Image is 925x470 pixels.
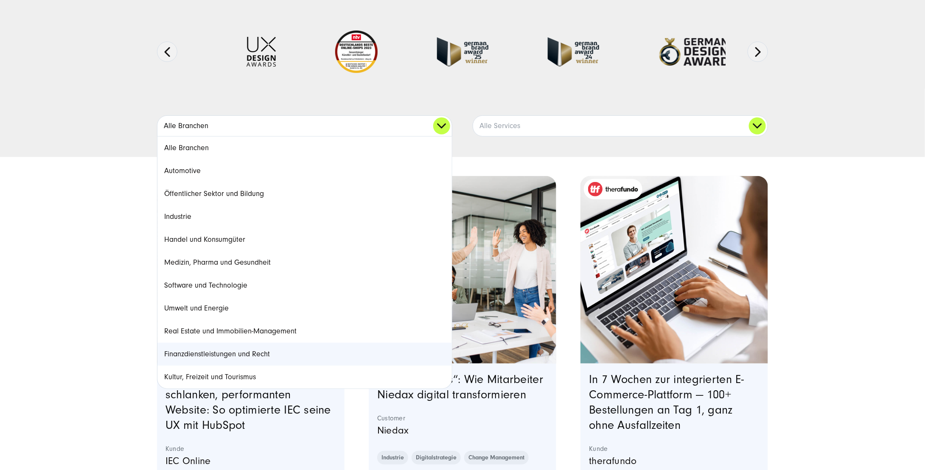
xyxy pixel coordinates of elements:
a: Finanzdienstleistungen und Recht [157,343,452,366]
img: UX-Design-Awards - fullservice digital agentur SUNZINET [247,37,276,67]
img: German Brand Award winner 2025 - Full Service Digital Agentur SUNZINET [437,37,488,67]
button: Previous [157,42,177,62]
a: Real Estate und Immobilien-Management [157,320,452,343]
p: IEC Online [165,453,336,469]
p: Niedax [377,422,548,439]
img: German-Brand-Award - fullservice digital agentur SUNZINET [548,37,599,67]
a: Industrie [157,205,452,228]
img: therafundo_10-2024_logo_2c [588,182,638,196]
a: Kultur, Freizeit und Tourismus [157,366,452,389]
a: Change Management [464,451,529,464]
p: therafundo [589,453,760,469]
button: Next [748,42,768,62]
a: Alle Branchen [157,116,452,136]
img: Deutschlands beste Online Shops 2023 - boesner - Kunde - SUNZINET [335,31,378,73]
a: Software und Technologie [157,274,452,297]
img: eine Gruppe von Kollegen in einer modernen Büroumgebung, die einen Erfolg feiern. Ein Mann gibt e... [369,176,556,364]
a: Featured image: eine Gruppe von Kollegen in einer modernen Büroumgebung, die einen Erfolg feiern.... [369,176,556,364]
a: „Future Heroes“: Wie Mitarbeiter Niedax digital transformieren [377,373,543,401]
a: Alle Branchen [157,137,452,159]
a: Von über 5.000 Seiten zur schlanken, performanten Website: So optimierte IEC seine UX mit HubSpot [165,373,331,432]
a: Alle Services [473,116,768,136]
a: Automotive [157,159,452,182]
a: Featured image: - Read full post: In 7 Wochen zur integrierten E-Commerce-Plattform | therafundo ... [580,176,768,364]
img: German-Design-Award - fullservice digital agentur SUNZINET [659,37,729,67]
a: Umwelt und Energie [157,297,452,320]
a: Öffentlicher Sektor und Bildung [157,182,452,205]
a: Industrie [377,451,408,464]
strong: Kunde [165,445,336,453]
strong: Kunde [589,445,760,453]
a: In 7 Wochen zur integrierten E-Commerce-Plattform — 100+ Bestellungen an Tag 1, ganz ohne Ausfall... [589,373,744,432]
strong: Customer [377,414,548,422]
a: Medizin, Pharma und Gesundheit [157,251,452,274]
a: Digitalstrategie [412,451,461,464]
a: Handel und Konsumgüter [157,228,452,251]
